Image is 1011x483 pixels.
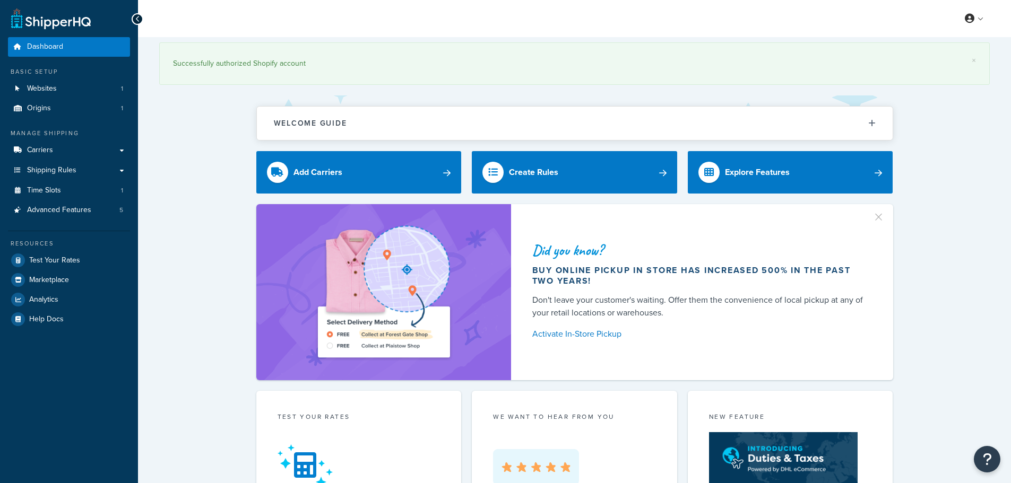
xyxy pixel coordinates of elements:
[725,165,790,180] div: Explore Features
[8,79,130,99] a: Websites1
[972,56,976,65] a: ×
[121,104,123,113] span: 1
[8,200,130,220] li: Advanced Features
[8,140,130,160] a: Carriers
[119,206,123,215] span: 5
[29,276,69,285] span: Marketplace
[257,107,893,140] button: Welcome Guide
[8,181,130,200] li: Time Slots
[532,327,868,341] a: Activate In-Store Pickup
[8,290,130,309] a: Analytics
[293,165,342,180] div: Add Carriers
[288,220,480,364] img: ad-shirt-map-b0359fc47e01cab431d101c4b569394f6a03f54285957d908178d52f29eb9668.png
[27,146,53,155] span: Carriers
[27,166,76,175] span: Shipping Rules
[256,151,462,194] a: Add Carriers
[688,151,893,194] a: Explore Features
[532,243,868,258] div: Did you know?
[8,99,130,118] a: Origins1
[532,265,868,286] div: Buy online pickup in store has increased 500% in the past two years!
[532,294,868,319] div: Don't leave your customer's waiting. Offer them the convenience of local pickup at any of your re...
[8,181,130,200] a: Time Slots1
[274,119,347,127] h2: Welcome Guide
[27,104,51,113] span: Origins
[974,446,1000,472] button: Open Resource Center
[29,315,64,324] span: Help Docs
[8,79,130,99] li: Websites
[27,186,61,195] span: Time Slots
[8,37,130,57] a: Dashboard
[8,99,130,118] li: Origins
[29,295,58,304] span: Analytics
[8,67,130,76] div: Basic Setup
[8,239,130,248] div: Resources
[8,161,130,180] a: Shipping Rules
[8,310,130,329] a: Help Docs
[173,56,976,71] div: Successfully authorized Shopify account
[493,412,656,421] p: we want to hear from you
[8,129,130,138] div: Manage Shipping
[8,200,130,220] a: Advanced Features5
[29,256,80,265] span: Test Your Rates
[121,84,123,93] span: 1
[27,206,91,215] span: Advanced Features
[27,84,57,93] span: Websites
[121,186,123,195] span: 1
[709,412,872,424] div: New Feature
[27,42,63,51] span: Dashboard
[509,165,558,180] div: Create Rules
[472,151,677,194] a: Create Rules
[8,251,130,270] a: Test Your Rates
[8,270,130,289] a: Marketplace
[278,412,440,424] div: Test your rates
